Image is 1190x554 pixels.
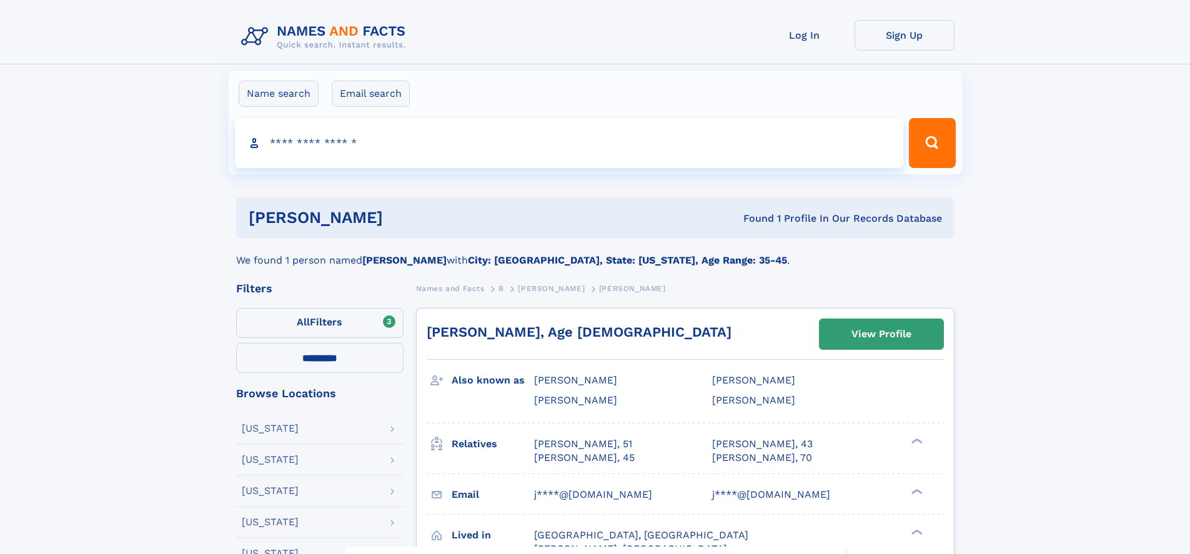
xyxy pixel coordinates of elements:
[236,283,404,294] div: Filters
[908,528,923,536] div: ❯
[498,284,504,293] span: B
[235,118,904,168] input: search input
[820,319,943,349] a: View Profile
[534,374,617,386] span: [PERSON_NAME]
[362,254,447,266] b: [PERSON_NAME]
[452,433,534,455] h3: Relatives
[242,486,299,496] div: [US_STATE]
[712,394,795,406] span: [PERSON_NAME]
[416,280,485,296] a: Names and Facts
[452,484,534,505] h3: Email
[242,455,299,465] div: [US_STATE]
[755,20,855,51] a: Log In
[518,284,585,293] span: [PERSON_NAME]
[851,320,911,349] div: View Profile
[518,280,585,296] a: [PERSON_NAME]
[452,370,534,391] h3: Also known as
[242,517,299,527] div: [US_STATE]
[712,451,812,465] a: [PERSON_NAME], 70
[242,423,299,433] div: [US_STATE]
[236,20,416,54] img: Logo Names and Facts
[712,437,813,451] a: [PERSON_NAME], 43
[236,388,404,399] div: Browse Locations
[498,280,504,296] a: B
[239,81,319,107] label: Name search
[712,374,795,386] span: [PERSON_NAME]
[909,118,955,168] button: Search Button
[297,316,310,328] span: All
[908,487,923,495] div: ❯
[563,212,942,225] div: Found 1 Profile In Our Records Database
[249,210,563,225] h1: [PERSON_NAME]
[452,525,534,546] h3: Lived in
[468,254,787,266] b: City: [GEOGRAPHIC_DATA], State: [US_STATE], Age Range: 35-45
[427,324,731,340] a: [PERSON_NAME], Age [DEMOGRAPHIC_DATA]
[236,308,404,338] label: Filters
[236,238,954,268] div: We found 1 person named with .
[332,81,410,107] label: Email search
[534,451,635,465] a: [PERSON_NAME], 45
[855,20,954,51] a: Sign Up
[599,284,666,293] span: [PERSON_NAME]
[534,437,632,451] a: [PERSON_NAME], 51
[534,394,617,406] span: [PERSON_NAME]
[908,437,923,445] div: ❯
[534,529,748,541] span: [GEOGRAPHIC_DATA], [GEOGRAPHIC_DATA]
